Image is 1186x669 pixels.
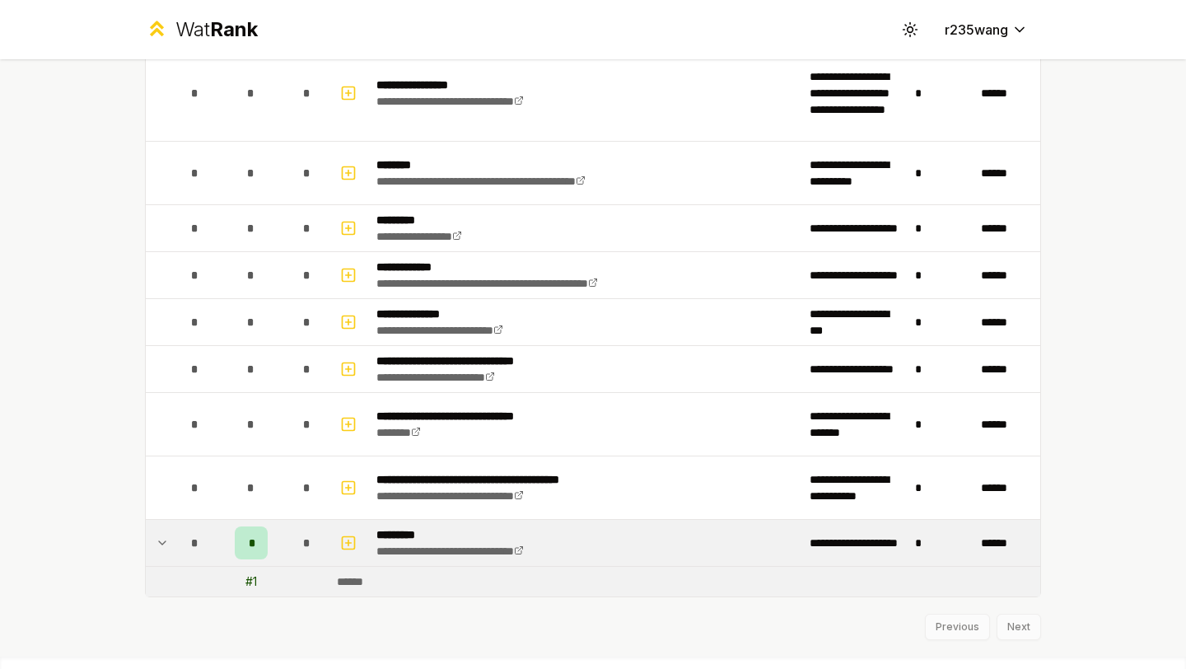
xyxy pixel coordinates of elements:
span: r235wang [945,20,1008,40]
div: # 1 [245,573,257,590]
a: WatRank [145,16,258,43]
div: Wat [175,16,258,43]
span: Rank [210,17,258,41]
button: r235wang [932,15,1041,44]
